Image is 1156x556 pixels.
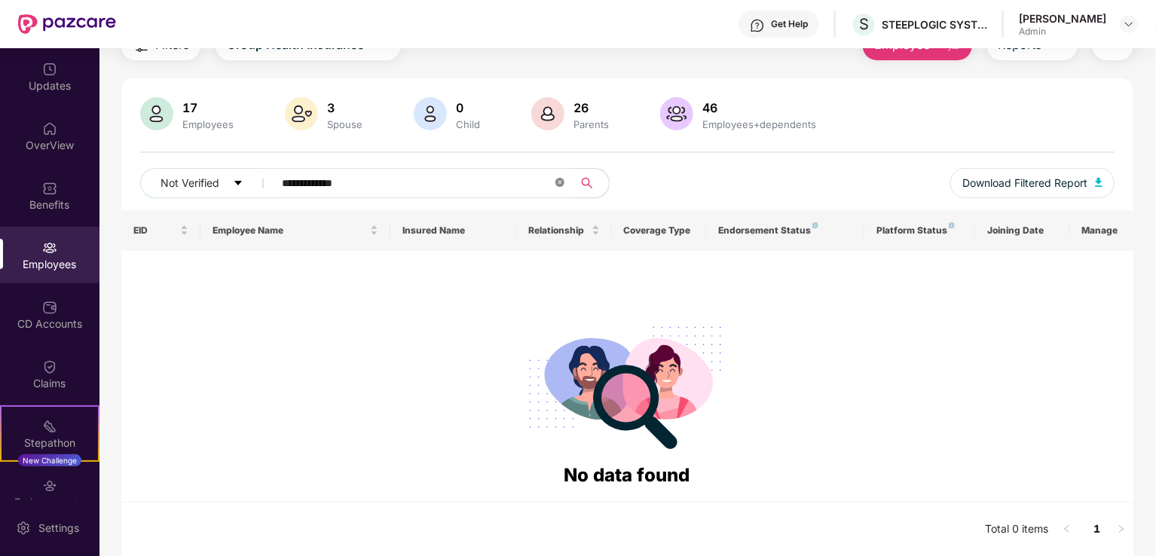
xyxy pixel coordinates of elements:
[42,478,57,493] img: svg+xml;base64,PHN2ZyBpZD0iRW5kb3JzZW1lbnRzIiB4bWxucz0iaHR0cDovL3d3dy53My5vcmcvMjAwMC9zdmciIHdpZH...
[876,225,963,237] div: Platform Status
[233,178,243,190] span: caret-down
[1085,518,1109,540] a: 1
[1085,518,1109,542] li: 1
[42,62,57,77] img: svg+xml;base64,PHN2ZyBpZD0iVXBkYXRlZCIgeG1sbnM9Imh0dHA6Ly93d3cudzMub3JnLzIwMDAvc3ZnIiB3aWR0aD0iMj...
[42,419,57,434] img: svg+xml;base64,PHN2ZyB4bWxucz0iaHR0cDovL3d3dy53My5vcmcvMjAwMC9zdmciIHdpZHRoPSIyMSIgaGVpZ2h0PSIyMC...
[986,518,1049,542] li: Total 0 items
[453,118,483,130] div: Child
[882,17,987,32] div: STEEPLOGIC SYSTEMS PRIVATE LIMITED
[1109,518,1133,542] button: right
[529,225,589,237] span: Relationship
[121,210,200,251] th: EID
[859,15,869,33] span: S
[42,300,57,315] img: svg+xml;base64,PHN2ZyBpZD0iQ0RfQWNjb3VudHMiIGRhdGEtbmFtZT0iQ0QgQWNjb3VudHMiIHhtbG5zPSJodHRwOi8vd3...
[771,18,808,30] div: Get Help
[718,225,852,237] div: Endorsement Status
[572,168,610,198] button: search
[179,100,237,115] div: 17
[1063,524,1072,533] span: left
[531,97,564,130] img: svg+xml;base64,PHN2ZyB4bWxucz0iaHR0cDovL3d3dy53My5vcmcvMjAwMC9zdmciIHhtbG5zOnhsaW5rPSJodHRwOi8vd3...
[570,100,612,115] div: 26
[1109,518,1133,542] li: Next Page
[699,100,819,115] div: 46
[42,359,57,374] img: svg+xml;base64,PHN2ZyBpZD0iQ2xhaW0iIHhtbG5zPSJodHRwOi8vd3d3LnczLm9yZy8yMDAwL3N2ZyIgd2lkdGg9IjIwIi...
[18,454,81,466] div: New Challenge
[133,225,177,237] span: EID
[16,521,31,536] img: svg+xml;base64,PHN2ZyBpZD0iU2V0dGluZy0yMHgyMCIgeG1sbnM9Imh0dHA6Ly93d3cudzMub3JnLzIwMDAvc3ZnIiB3aW...
[518,308,735,461] img: svg+xml;base64,PHN2ZyB4bWxucz0iaHR0cDovL3d3dy53My5vcmcvMjAwMC9zdmciIHdpZHRoPSIyODgiIGhlaWdodD0iMj...
[34,521,84,536] div: Settings
[555,176,564,191] span: close-circle
[950,168,1115,198] button: Download Filtered Report
[750,18,765,33] img: svg+xml;base64,PHN2ZyBpZD0iSGVscC0zMngzMiIgeG1sbnM9Imh0dHA6Ly93d3cudzMub3JnLzIwMDAvc3ZnIiB3aWR0aD...
[1019,11,1106,26] div: [PERSON_NAME]
[1055,518,1079,542] button: left
[564,464,690,486] span: No data found
[324,118,365,130] div: Spouse
[570,118,612,130] div: Parents
[699,118,819,130] div: Employees+dependents
[179,118,237,130] div: Employees
[1070,210,1133,251] th: Manage
[324,100,365,115] div: 3
[555,178,564,187] span: close-circle
[18,14,116,34] img: New Pazcare Logo
[140,97,173,130] img: svg+xml;base64,PHN2ZyB4bWxucz0iaHR0cDovL3d3dy53My5vcmcvMjAwMC9zdmciIHhtbG5zOnhsaW5rPSJodHRwOi8vd3...
[161,175,219,191] span: Not Verified
[285,97,318,130] img: svg+xml;base64,PHN2ZyB4bWxucz0iaHR0cDovL3d3dy53My5vcmcvMjAwMC9zdmciIHhtbG5zOnhsaW5rPSJodHRwOi8vd3...
[660,97,693,130] img: svg+xml;base64,PHN2ZyB4bWxucz0iaHR0cDovL3d3dy53My5vcmcvMjAwMC9zdmciIHhtbG5zOnhsaW5rPSJodHRwOi8vd3...
[812,222,818,228] img: svg+xml;base64,PHN2ZyB4bWxucz0iaHR0cDovL3d3dy53My5vcmcvMjAwMC9zdmciIHdpZHRoPSI4IiBoZWlnaHQ9IjgiIH...
[1117,524,1126,533] span: right
[1055,518,1079,542] li: Previous Page
[414,97,447,130] img: svg+xml;base64,PHN2ZyB4bWxucz0iaHR0cDovL3d3dy53My5vcmcvMjAwMC9zdmciIHhtbG5zOnhsaW5rPSJodHRwOi8vd3...
[1019,26,1106,38] div: Admin
[200,210,390,251] th: Employee Name
[42,240,57,255] img: svg+xml;base64,PHN2ZyBpZD0iRW1wbG95ZWVzIiB4bWxucz0iaHR0cDovL3d3dy53My5vcmcvMjAwMC9zdmciIHdpZHRoPS...
[612,210,707,251] th: Coverage Type
[572,177,601,189] span: search
[975,210,1070,251] th: Joining Date
[140,168,279,198] button: Not Verifiedcaret-down
[1095,178,1102,187] img: svg+xml;base64,PHN2ZyB4bWxucz0iaHR0cDovL3d3dy53My5vcmcvMjAwMC9zdmciIHhtbG5zOnhsaW5rPSJodHRwOi8vd3...
[390,210,517,251] th: Insured Name
[42,181,57,196] img: svg+xml;base64,PHN2ZyBpZD0iQmVuZWZpdHMiIHhtbG5zPSJodHRwOi8vd3d3LnczLm9yZy8yMDAwL3N2ZyIgd2lkdGg9Ij...
[962,175,1087,191] span: Download Filtered Report
[1123,18,1135,30] img: svg+xml;base64,PHN2ZyBpZD0iRHJvcGRvd24tMzJ4MzIiIHhtbG5zPSJodHRwOi8vd3d3LnczLm9yZy8yMDAwL3N2ZyIgd2...
[42,121,57,136] img: svg+xml;base64,PHN2ZyBpZD0iSG9tZSIgeG1sbnM9Imh0dHA6Ly93d3cudzMub3JnLzIwMDAvc3ZnIiB3aWR0aD0iMjAiIG...
[453,100,483,115] div: 0
[517,210,612,251] th: Relationship
[2,435,98,451] div: Stepathon
[949,222,955,228] img: svg+xml;base64,PHN2ZyB4bWxucz0iaHR0cDovL3d3dy53My5vcmcvMjAwMC9zdmciIHdpZHRoPSI4IiBoZWlnaHQ9IjgiIH...
[213,225,367,237] span: Employee Name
